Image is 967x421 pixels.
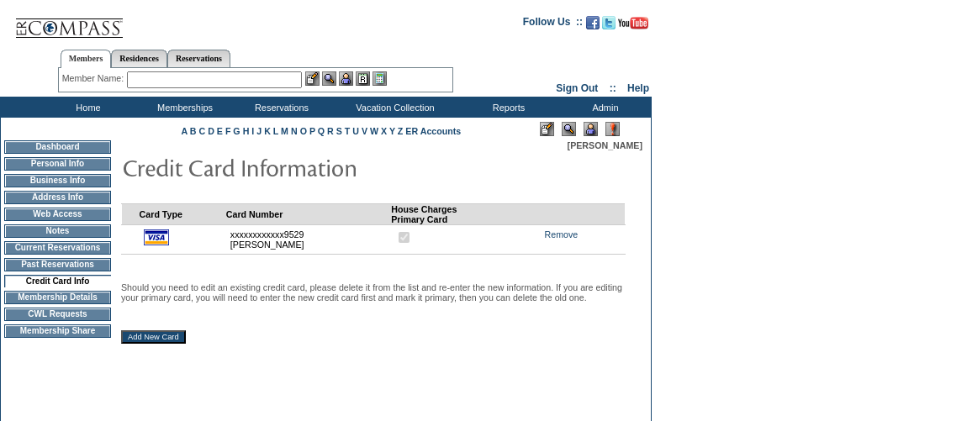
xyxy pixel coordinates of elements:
td: CWL Requests [4,308,111,321]
a: Become our fan on Facebook [586,21,600,31]
td: Credit Card Info [4,275,111,287]
td: House Charges Primary Card [391,203,523,224]
td: Admin [555,97,652,118]
img: Log Concern/Member Elevation [605,122,620,136]
td: Reservations [231,97,328,118]
a: ER Accounts [405,126,461,136]
p: Should you need to edit an existing credit card, please delete it from the list and re-enter the ... [121,282,626,303]
img: icon_cc_visa.gif [144,229,169,245]
a: N [291,126,298,136]
a: B [190,126,197,136]
a: D [208,126,214,136]
td: Past Reservations [4,258,111,271]
a: S [336,126,342,136]
a: Subscribe to our YouTube Channel [618,21,648,31]
a: A [182,126,188,136]
a: Follow us on Twitter [602,21,616,31]
a: G [233,126,240,136]
span: :: [610,82,616,94]
a: Help [627,82,649,94]
img: Reservations [356,71,370,86]
a: E [217,126,223,136]
img: Impersonate [584,122,598,136]
td: Dashboard [4,140,111,154]
td: Business Info [4,174,111,187]
a: Q [318,126,325,136]
img: Edit Mode [540,122,554,136]
img: View [322,71,336,86]
td: Card Number [226,203,391,224]
a: U [352,126,359,136]
a: H [243,126,250,136]
a: Remove [545,229,579,239]
a: O [300,126,307,136]
a: J [256,126,262,136]
img: View Mode [562,122,576,136]
td: Memberships [135,97,231,118]
td: Personal Info [4,157,111,171]
td: Web Access [4,208,111,221]
div: Member Name: [62,71,127,86]
a: I [251,126,254,136]
a: P [309,126,315,136]
td: Follow Us :: [523,14,583,34]
td: Address Info [4,191,111,204]
input: Add New Card [121,330,186,344]
a: T [345,126,351,136]
td: xxxxxxxxxxxx9529 [PERSON_NAME] [226,224,391,254]
td: Notes [4,224,111,238]
td: Home [38,97,135,118]
img: Compass Home [14,4,124,39]
a: W [370,126,378,136]
img: pgTtlCreditCardInfo.gif [122,150,458,184]
a: F [225,126,231,136]
a: Residences [111,50,167,67]
a: M [281,126,288,136]
a: Reservations [167,50,230,67]
a: K [264,126,271,136]
td: Vacation Collection [328,97,458,118]
img: Subscribe to our YouTube Channel [618,17,648,29]
img: Impersonate [339,71,353,86]
span: [PERSON_NAME] [568,140,642,150]
a: C [198,126,205,136]
img: Become our fan on Facebook [586,16,600,29]
a: R [327,126,334,136]
td: Membership Details [4,291,111,304]
td: Card Type [140,203,226,224]
a: L [273,126,278,136]
td: Current Reservations [4,241,111,255]
a: V [362,126,367,136]
a: Sign Out [556,82,598,94]
img: b_edit.gif [305,71,320,86]
a: Y [389,126,395,136]
a: X [381,126,387,136]
a: Z [398,126,404,136]
td: Reports [458,97,555,118]
td: Membership Share [4,324,111,338]
img: b_calculator.gif [373,71,387,86]
a: Members [61,50,112,68]
img: Follow us on Twitter [602,16,616,29]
